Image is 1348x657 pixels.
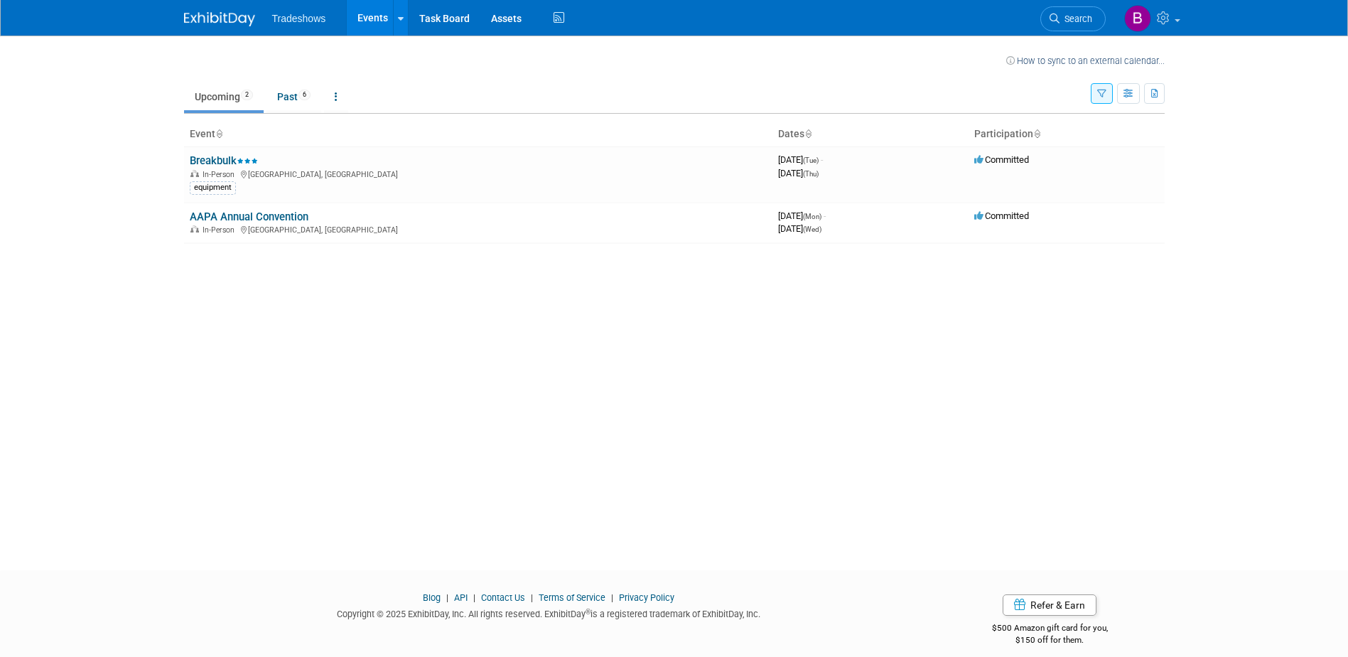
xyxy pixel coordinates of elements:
[454,592,468,603] a: API
[821,154,823,165] span: -
[803,213,821,220] span: (Mon)
[974,210,1029,221] span: Committed
[190,223,767,235] div: [GEOGRAPHIC_DATA], [GEOGRAPHIC_DATA]
[190,181,236,194] div: equipment
[241,90,253,100] span: 2
[1040,6,1106,31] a: Search
[527,592,536,603] span: |
[1003,594,1096,616] a: Refer & Earn
[778,154,823,165] span: [DATE]
[190,210,308,223] a: AAPA Annual Convention
[619,592,674,603] a: Privacy Policy
[1124,5,1151,32] img: Benjamin Hecht
[608,592,617,603] span: |
[184,604,915,621] div: Copyright © 2025 ExhibitDay, Inc. All rights reserved. ExhibitDay is a registered trademark of Ex...
[190,168,767,179] div: [GEOGRAPHIC_DATA], [GEOGRAPHIC_DATA]
[935,613,1165,646] div: $500 Amazon gift card for you,
[184,122,772,146] th: Event
[481,592,525,603] a: Contact Us
[190,170,199,177] img: In-Person Event
[443,592,452,603] span: |
[190,154,258,167] a: Breakbulk
[266,83,321,110] a: Past6
[803,225,821,233] span: (Wed)
[803,156,819,164] span: (Tue)
[190,225,199,233] img: In-Person Event
[778,168,819,178] span: [DATE]
[539,592,605,603] a: Terms of Service
[470,592,479,603] span: |
[935,634,1165,646] div: $150 off for them.
[184,12,255,26] img: ExhibitDay
[803,170,819,178] span: (Thu)
[772,122,969,146] th: Dates
[1059,14,1092,24] span: Search
[804,128,812,139] a: Sort by Start Date
[298,90,311,100] span: 6
[824,210,826,221] span: -
[969,122,1165,146] th: Participation
[778,223,821,234] span: [DATE]
[272,13,326,24] span: Tradeshows
[203,170,239,179] span: In-Person
[215,128,222,139] a: Sort by Event Name
[974,154,1029,165] span: Committed
[586,608,591,616] sup: ®
[184,83,264,110] a: Upcoming2
[778,210,826,221] span: [DATE]
[1033,128,1040,139] a: Sort by Participation Type
[1006,55,1165,66] a: How to sync to an external calendar...
[423,592,441,603] a: Blog
[203,225,239,235] span: In-Person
